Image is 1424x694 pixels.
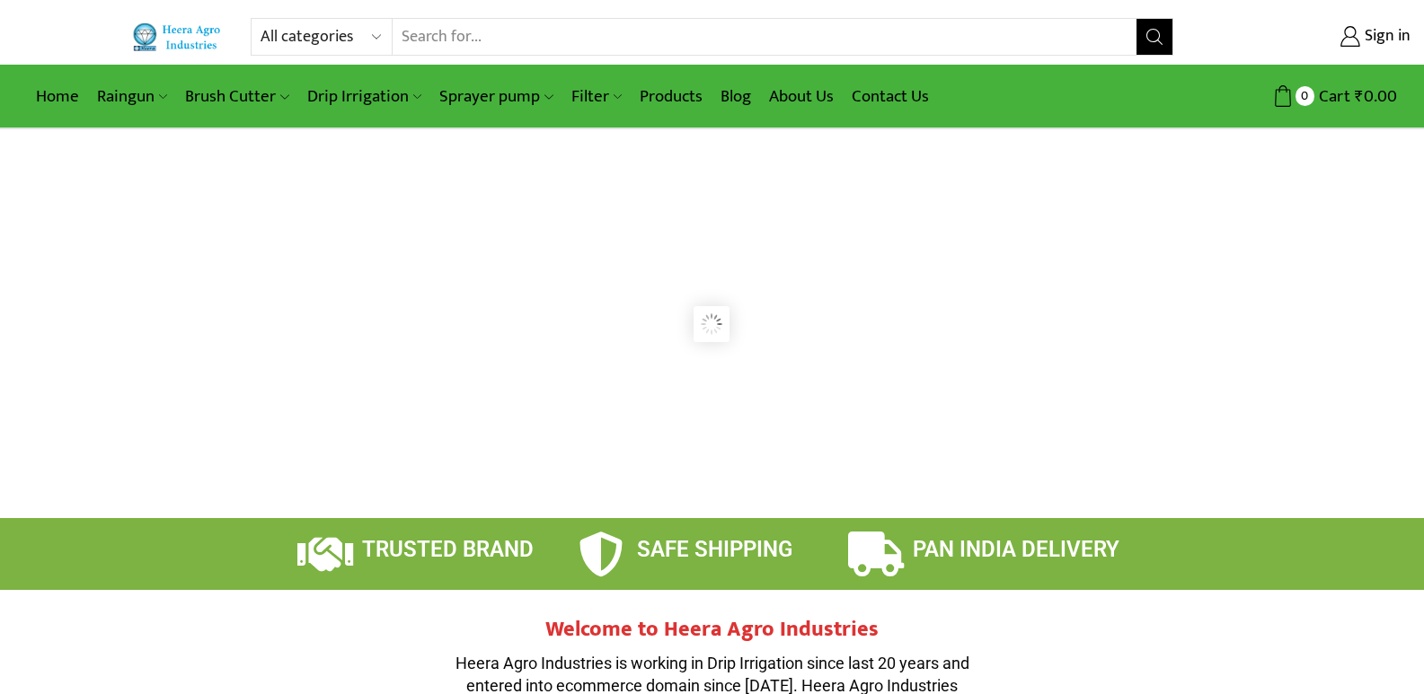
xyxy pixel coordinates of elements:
a: Contact Us [843,75,938,118]
a: Raingun [88,75,176,118]
a: 0 Cart ₹0.00 [1191,80,1397,113]
button: Search button [1137,19,1172,55]
a: Products [631,75,712,118]
input: Search for... [393,19,1136,55]
a: Drip Irrigation [298,75,430,118]
a: About Us [760,75,843,118]
span: PAN INDIA DELIVERY [913,537,1119,562]
span: Cart [1314,84,1350,109]
a: Home [27,75,88,118]
span: TRUSTED BRAND [362,537,534,562]
a: Sign in [1200,21,1411,53]
bdi: 0.00 [1355,83,1397,110]
span: ₹ [1355,83,1364,110]
a: Blog [712,75,760,118]
h2: Welcome to Heera Agro Industries [443,617,982,643]
a: Brush Cutter [176,75,297,118]
span: 0 [1296,86,1314,105]
span: SAFE SHIPPING [637,537,792,562]
a: Filter [562,75,631,118]
span: Sign in [1360,25,1411,48]
a: Sprayer pump [430,75,562,118]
